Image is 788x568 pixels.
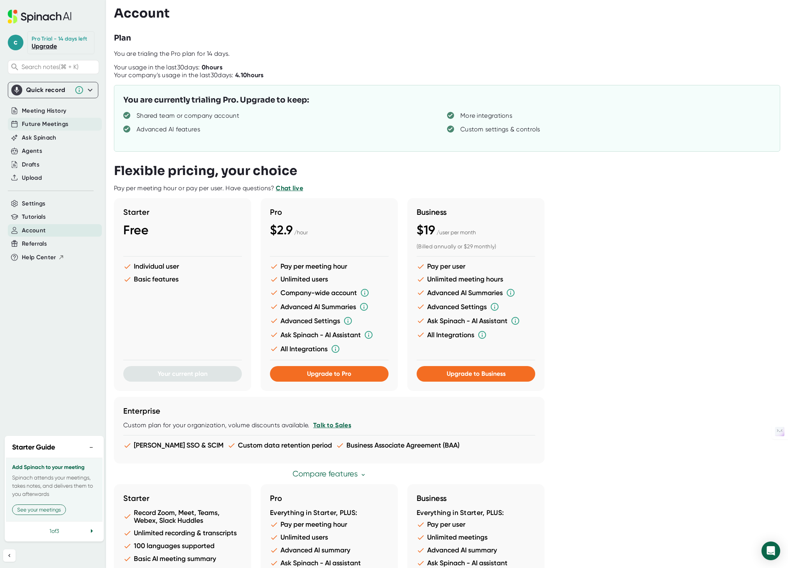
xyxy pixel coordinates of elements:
li: All Integrations [417,330,535,340]
div: More integrations [460,112,512,120]
h3: Plan [114,32,131,44]
button: Your current plan [123,366,242,382]
li: Ask Spinach - AI assistant [270,559,389,567]
button: Upgrade to Business [417,366,535,382]
button: Future Meetings [22,120,68,129]
div: Your company's usage in the last 30 days: [114,71,264,79]
span: $2.9 [270,223,293,237]
div: Advanced AI features [137,126,200,133]
h3: Add Spinach to your meeting [12,464,96,471]
button: Tutorials [22,212,46,221]
a: Upgrade [32,42,57,50]
button: Upgrade to Pro [270,366,389,382]
li: Pay per user [417,262,535,271]
button: Collapse sidebar [3,549,16,562]
div: Open Intercom Messenger [761,541,780,560]
li: Unlimited users [270,533,389,541]
div: Everything in Starter, PLUS: [270,509,389,517]
div: (Billed annually or $29 monthly) [417,243,535,250]
li: [PERSON_NAME] SSO & SCIM [123,441,224,449]
h3: You are currently trialing Pro. Upgrade to keep: [123,94,309,106]
span: Upgrade to Business [447,370,506,377]
li: Pay per user [417,520,535,529]
span: $19 [417,223,435,237]
h3: Account [114,6,170,21]
div: Pro Trial - 14 days left [32,35,87,42]
li: Company-wide account [270,288,389,297]
span: 1 of 3 [50,528,59,534]
li: Unlimited users [270,275,389,283]
button: Upload [22,173,42,182]
button: Meeting History [22,106,66,115]
li: Business Associate Agreement (BAA) [336,441,460,449]
b: 0 hours [202,64,222,71]
li: Advanced AI summary [270,546,389,554]
a: Chat live [276,184,303,192]
li: All Integrations [270,344,389,354]
button: Help Center [22,253,64,262]
div: You are trialing the Pro plan for 14 days. [114,50,788,58]
button: Referrals [22,239,47,248]
span: Upgrade to Pro [307,370,351,377]
a: Compare features [293,469,366,478]
li: Pay per meeting hour [270,520,389,529]
button: Drafts [22,160,39,169]
li: Unlimited recording & transcripts [123,529,242,537]
li: 100 languages supported [123,542,242,550]
h3: Pro [270,494,389,503]
li: Record Zoom, Meet, Teams, Webex, Slack Huddles [123,509,242,524]
li: Ask Spinach - AI Assistant [417,316,535,326]
div: Everything in Starter, PLUS: [417,509,535,517]
p: Spinach attends your meetings, takes notes, and delivers them to you afterwards [12,474,96,498]
span: Free [123,223,149,237]
div: Shared team or company account [137,112,239,120]
h3: Business [417,494,535,503]
div: Pay per meeting hour or pay per user. Have questions? [114,184,303,192]
li: Advanced AI Summaries [417,288,535,297]
a: Talk to Sales [313,421,351,429]
button: Ask Spinach [22,133,57,142]
li: Ask Spinach - AI Assistant [270,330,389,340]
b: 4.10 hours [235,71,264,79]
span: / user per month [437,229,476,235]
h3: Enterprise [123,406,535,416]
li: Individual user [123,262,242,271]
li: Pay per meeting hour [270,262,389,271]
button: − [86,442,96,453]
li: Basic AI meeting summary [123,555,242,563]
li: Unlimited meetings [417,533,535,541]
span: Your current plan [158,370,208,377]
h3: Starter [123,207,242,217]
h3: Pro [270,207,389,217]
h3: Business [417,207,535,217]
button: Agents [22,147,42,156]
div: Quick record [26,86,71,94]
li: Advanced Settings [417,302,535,311]
span: Search notes (⌘ + K) [21,63,97,71]
span: c [8,35,23,50]
span: Account [22,226,46,235]
span: / hour [294,229,308,235]
li: Advanced AI Summaries [270,302,389,311]
h3: Flexible pricing, your choice [114,163,297,178]
h2: Starter Guide [12,442,55,453]
li: Ask Spinach - AI assistant [417,559,535,567]
div: Custom plan for your organization, volume discounts available. [123,421,535,429]
div: Quick record [11,82,95,98]
li: Unlimited meeting hours [417,275,535,283]
div: Custom settings & controls [460,126,540,133]
button: Settings [22,199,46,208]
li: Custom data retention period [227,441,332,449]
li: Advanced Settings [270,316,389,326]
button: See your meetings [12,504,66,515]
span: Help Center [22,253,56,262]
